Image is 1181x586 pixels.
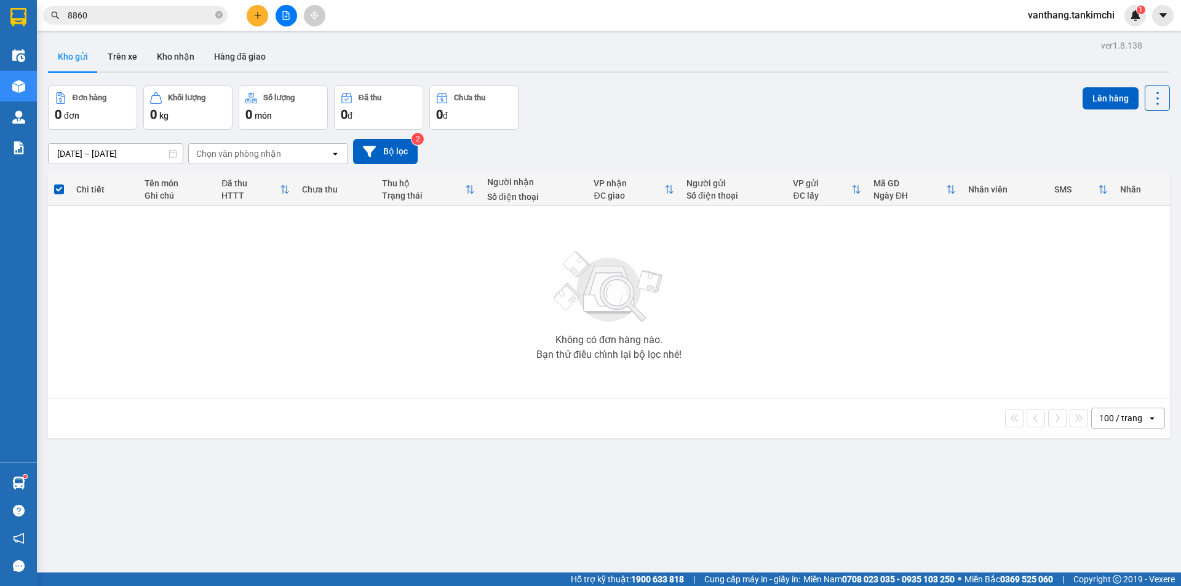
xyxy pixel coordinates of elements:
[1054,184,1098,194] div: SMS
[968,184,1042,194] div: Nhân viên
[1083,87,1139,109] button: Lên hàng
[793,178,851,188] div: VP gửi
[686,178,781,188] div: Người gửi
[873,178,946,188] div: Mã GD
[310,11,319,20] span: aim
[631,574,684,584] strong: 1900 633 818
[245,107,252,122] span: 0
[1120,184,1163,194] div: Nhãn
[68,9,213,22] input: Tìm tên, số ĐT hoặc mã đơn
[263,93,295,102] div: Số lượng
[23,475,27,478] sup: 1
[412,133,424,145] sup: 2
[1158,10,1169,21] span: caret-down
[704,572,800,586] span: Cung cấp máy in - giấy in:
[803,572,955,586] span: Miền Nam
[1113,575,1121,584] span: copyright
[13,533,25,544] span: notification
[787,173,867,206] th: Toggle SortBy
[1137,6,1145,14] sup: 1
[964,572,1053,586] span: Miền Bắc
[13,505,25,517] span: question-circle
[10,8,26,26] img: logo-vxr
[145,191,209,200] div: Ghi chú
[555,335,662,345] div: Không có đơn hàng nào.
[255,111,272,121] span: món
[330,149,340,159] svg: open
[1101,39,1142,52] div: ver 1.8.138
[1147,413,1157,423] svg: open
[443,111,448,121] span: đ
[587,173,680,206] th: Toggle SortBy
[12,477,25,489] img: warehouse-icon
[376,173,481,206] th: Toggle SortBy
[1139,6,1143,14] span: 1
[145,178,209,188] div: Tên món
[382,191,465,200] div: Trạng thái
[73,93,106,102] div: Đơn hàng
[1000,574,1053,584] strong: 0369 525 060
[382,178,465,188] div: Thu hộ
[1018,7,1124,23] span: vanthang.tankimchi
[98,42,147,71] button: Trên xe
[487,192,582,202] div: Số điện thoại
[159,111,169,121] span: kg
[168,93,205,102] div: Khối lượng
[215,10,223,22] span: close-circle
[76,184,132,194] div: Chi tiết
[867,173,962,206] th: Toggle SortBy
[686,191,781,200] div: Số điện thoại
[1062,572,1064,586] span: |
[304,5,325,26] button: aim
[215,173,296,206] th: Toggle SortBy
[12,111,25,124] img: warehouse-icon
[150,107,157,122] span: 0
[341,107,348,122] span: 0
[571,572,684,586] span: Hỗ trợ kỹ thuật:
[693,572,695,586] span: |
[282,11,290,20] span: file-add
[436,107,443,122] span: 0
[334,85,423,130] button: Đã thu0đ
[454,93,485,102] div: Chưa thu
[1099,412,1142,424] div: 100 / trang
[12,80,25,93] img: warehouse-icon
[842,574,955,584] strong: 0708 023 035 - 0935 103 250
[594,191,664,200] div: ĐC giao
[1130,10,1141,21] img: icon-new-feature
[221,191,280,200] div: HTTT
[1152,5,1174,26] button: caret-down
[221,178,280,188] div: Đã thu
[359,93,381,102] div: Đã thu
[353,139,418,164] button: Bộ lọc
[215,11,223,18] span: close-circle
[204,42,276,71] button: Hàng đã giao
[594,178,664,188] div: VP nhận
[49,144,183,164] input: Select a date range.
[958,577,961,582] span: ⚪️
[302,184,370,194] div: Chưa thu
[793,191,851,200] div: ĐC lấy
[64,111,79,121] span: đơn
[276,5,297,26] button: file-add
[1048,173,1114,206] th: Toggle SortBy
[55,107,62,122] span: 0
[239,85,328,130] button: Số lượng0món
[13,560,25,572] span: message
[51,11,60,20] span: search
[12,49,25,62] img: warehouse-icon
[12,141,25,154] img: solution-icon
[547,244,670,330] img: svg+xml;base64,PHN2ZyBjbGFzcz0ibGlzdC1wbHVnX19zdmciIHhtbG5zPSJodHRwOi8vd3d3LnczLm9yZy8yMDAwL3N2Zy...
[48,42,98,71] button: Kho gửi
[196,148,281,160] div: Chọn văn phòng nhận
[253,11,262,20] span: plus
[536,350,682,360] div: Bạn thử điều chỉnh lại bộ lọc nhé!
[348,111,352,121] span: đ
[143,85,233,130] button: Khối lượng0kg
[873,191,946,200] div: Ngày ĐH
[487,177,582,187] div: Người nhận
[429,85,519,130] button: Chưa thu0đ
[147,42,204,71] button: Kho nhận
[247,5,268,26] button: plus
[48,85,137,130] button: Đơn hàng0đơn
